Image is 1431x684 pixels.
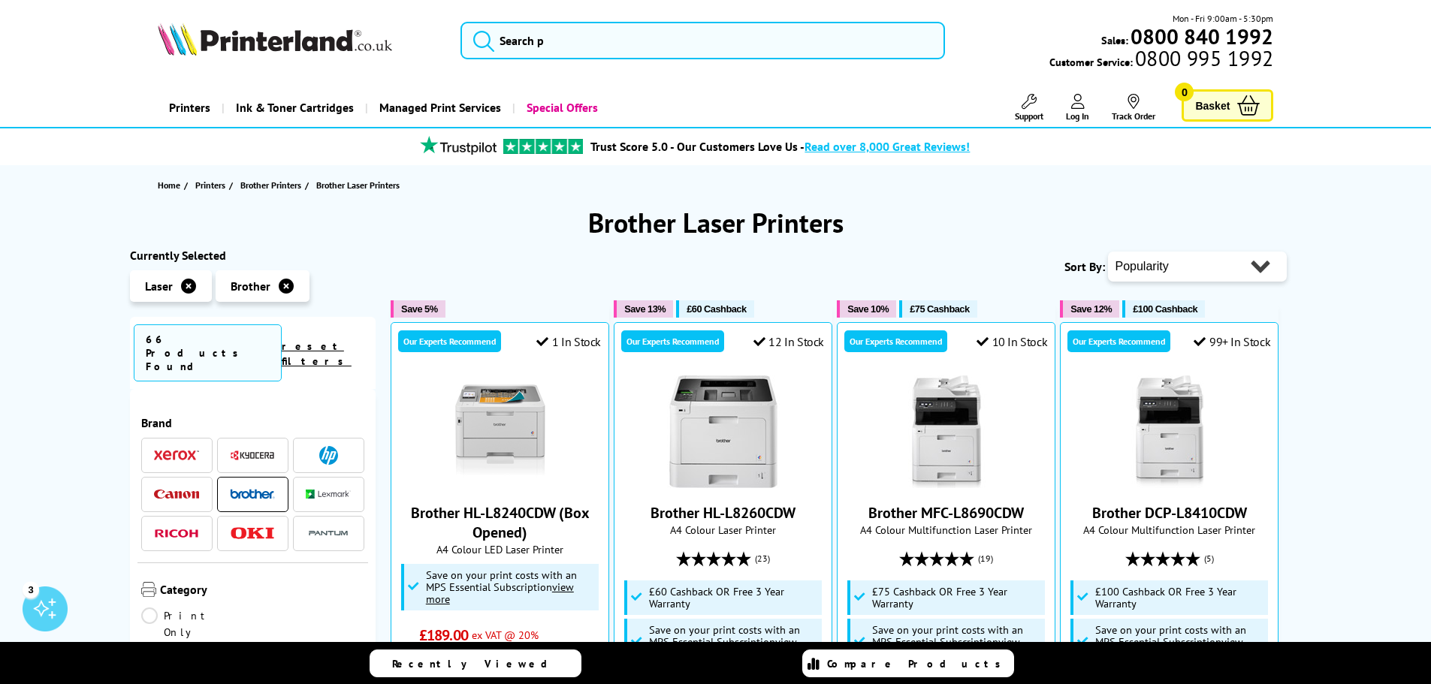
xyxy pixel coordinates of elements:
span: A4 Colour Multifunction Laser Printer [845,523,1047,537]
img: OKI [230,527,275,540]
img: Brother HL-L8260CDW [667,375,780,488]
button: Save 13% [614,300,673,318]
span: Save on your print costs with an MPS Essential Subscription [872,622,1023,661]
img: trustpilot rating [503,139,583,154]
span: £189.00 [419,625,468,645]
span: Brother [231,279,270,294]
div: Our Experts Recommend [621,330,724,352]
a: Brother Printers [240,177,305,193]
span: Save 5% [401,303,437,315]
img: Canon [154,490,199,499]
a: Brother MFC-L8690CDW [890,476,1003,491]
img: HP [319,446,338,465]
button: £100 Cashback [1122,300,1205,318]
a: Brother HL-L8240CDW (Box Opened) [411,503,590,542]
div: Our Experts Recommend [1067,330,1170,352]
span: Save on your print costs with an MPS Essential Subscription [649,622,800,661]
span: Save 13% [624,303,666,315]
span: A4 Colour Laser Printer [622,523,824,537]
span: £60 Cashback OR Free 3 Year Warranty [649,586,819,610]
img: Category [141,582,156,597]
a: Support [1015,94,1043,122]
a: Ricoh [154,524,199,543]
a: Pantum [306,524,351,543]
span: Ink & Toner Cartridges [236,89,354,127]
span: Log In [1066,110,1089,122]
span: Printers [195,177,225,193]
a: Home [158,177,184,193]
span: £75 Cashback OR Free 3 Year Warranty [872,586,1042,610]
span: Save 10% [847,303,889,315]
span: £100 Cashback [1133,303,1197,315]
span: £60 Cashback [687,303,746,315]
span: Brother Laser Printers [316,179,400,191]
span: Read over 8,000 Great Reviews! [805,139,970,154]
a: Trust Score 5.0 - Our Customers Love Us -Read over 8,000 Great Reviews! [590,139,970,154]
span: 0 [1175,83,1194,101]
span: £75 Cashback [910,303,969,315]
a: Brother HL-L8260CDW [667,476,780,491]
span: Basket [1195,95,1230,116]
span: Customer Service: [1049,51,1273,69]
span: Support [1015,110,1043,122]
a: Xerox [154,446,199,465]
a: Track Order [1112,94,1155,122]
a: Brother HL-L8240CDW (Box Opened) [444,476,557,491]
span: Category [160,582,365,600]
div: 1 In Stock [536,334,601,349]
span: Sort By: [1064,259,1105,274]
a: Printers [195,177,229,193]
img: Kyocera [230,450,275,461]
a: Lexmark [306,485,351,504]
span: (19) [978,544,993,573]
span: Brand [141,415,365,430]
a: Print Only [141,607,253,640]
a: Brother [230,485,275,504]
img: Lexmark [306,490,351,499]
button: £60 Cashback [676,300,753,318]
img: Printerland Logo [158,23,392,56]
a: Brother DCP-L8410CDW [1113,476,1226,491]
button: Save 10% [837,300,896,318]
div: Our Experts Recommend [844,330,947,352]
a: Printerland Logo [158,23,442,59]
button: Save 12% [1060,300,1119,318]
a: Ink & Toner Cartridges [222,89,365,127]
a: Kyocera [230,446,275,465]
span: Save on your print costs with an MPS Essential Subscription [1095,622,1246,661]
button: Save 5% [391,300,445,318]
img: trustpilot rating [413,136,503,155]
span: (5) [1204,544,1214,573]
a: Basket 0 [1182,89,1273,122]
span: Mon - Fri 9:00am - 5:30pm [1173,11,1273,26]
span: Save 12% [1070,303,1112,315]
span: Laser [145,279,173,294]
span: Save on your print costs with an MPS Essential Subscription [426,568,577,606]
a: 0800 840 1992 [1128,29,1273,44]
div: 99+ In Stock [1194,334,1270,349]
img: Brother MFC-L8690CDW [890,375,1003,488]
a: Log In [1066,94,1089,122]
a: Brother MFC-L8690CDW [868,503,1024,523]
span: 66 Products Found [134,324,282,381]
img: Brother DCP-L8410CDW [1113,375,1226,488]
span: 0800 995 1992 [1133,51,1273,65]
a: HP [306,446,351,465]
div: 12 In Stock [753,334,824,349]
img: Brother HL-L8240CDW (Box Opened) [444,375,557,488]
img: Pantum [306,524,351,542]
div: Our Experts Recommend [398,330,501,352]
span: £100 Cashback OR Free 3 Year Warranty [1095,586,1265,610]
div: 3 [23,581,39,598]
a: Brother DCP-L8410CDW [1092,503,1247,523]
a: Canon [154,485,199,504]
img: Ricoh [154,529,199,538]
a: OKI [230,524,275,543]
button: £75 Cashback [899,300,977,318]
a: Special Offers [512,89,609,127]
a: reset filters [282,339,352,368]
span: ex VAT @ 20% [472,628,539,642]
img: Brother [230,489,275,499]
a: Managed Print Services [365,89,512,127]
input: Search p [460,22,945,59]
